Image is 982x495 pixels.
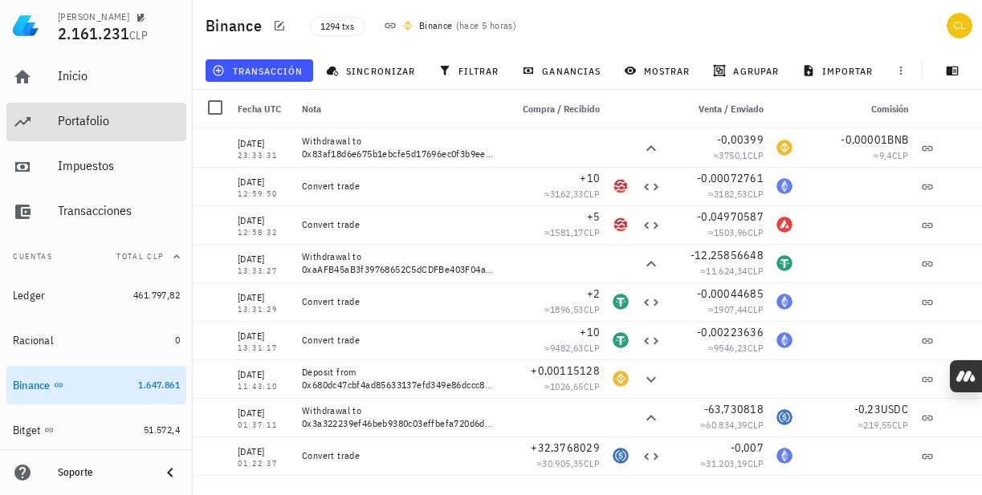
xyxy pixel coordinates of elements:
[238,229,289,237] div: 12:58:32
[841,132,887,147] span: -0,00001
[700,419,764,431] span: ≈
[238,460,289,468] div: 01:22:37
[580,325,600,339] span: +10
[206,13,268,39] h1: Binance
[748,149,764,161] span: CLP
[6,193,186,231] a: Transacciones
[302,449,497,462] div: Convert trade
[144,424,180,436] span: 51.572,4
[238,421,289,429] div: 01:37:11
[133,289,180,301] span: 461.797,82
[58,466,148,479] div: Soporte
[584,457,600,469] span: CLP
[238,152,289,160] div: 23:33:31
[706,457,748,469] span: 31.203,19
[707,59,788,82] button: agrupar
[874,149,908,161] span: ≈
[776,409,793,425] div: USDC-icon
[613,294,629,310] div: USDT-icon
[863,419,891,431] span: 219,55
[6,321,186,359] a: Racional 0
[503,90,606,128] div: Compra / Recibido
[700,265,764,277] span: ≈
[550,226,584,238] span: 1581,17
[129,28,148,43] span: CLP
[431,59,508,82] button: filtrar
[531,440,600,455] span: +32,3768029
[13,289,46,302] div: Ledger
[737,479,764,493] span: -0,13
[525,64,601,77] span: ganancias
[697,325,764,339] span: -0,00223636
[206,59,313,82] button: transacción
[584,226,600,238] span: CLP
[302,180,497,193] div: Convert trade
[550,342,584,354] span: 9482,63
[776,140,793,156] div: BNB-icon
[892,419,908,431] span: CLP
[6,366,186,404] a: Binance 1.647.861
[544,380,600,392] span: ≈
[238,306,289,314] div: 13:31:29
[731,440,764,455] span: -0,007
[700,457,764,469] span: ≈
[238,328,289,344] div: [DATE]
[231,90,295,128] div: Fecha UTC
[550,188,584,200] span: 3162,33
[713,149,764,161] span: ≈
[238,444,289,460] div: [DATE]
[13,13,39,39] img: LedgiFi
[329,64,415,77] span: sincronizar
[295,90,503,128] div: Nota
[13,379,51,392] div: Binance
[58,68,180,83] div: Inicio
[776,255,793,271] div: USDT-icon
[550,303,584,315] span: 1896,53
[302,295,497,308] div: Convert trade
[667,90,770,128] div: Venta / Enviado
[719,149,747,161] span: 3750,1
[544,303,600,315] span: ≈
[708,342,764,354] span: ≈
[748,419,764,431] span: CLP
[302,135,497,160] div: Withdrawal to 0x83af18d6e675b1ebcfe5d17696ec0f3b9ee50d05
[776,294,793,310] div: ETH-icon
[302,103,321,115] span: Nota
[691,248,764,262] span: -12,25856648
[215,64,303,77] span: transacción
[613,371,629,387] div: BNB-icon
[580,171,600,185] span: +10
[58,22,129,44] span: 2.161.231
[748,303,764,315] span: CLP
[544,226,600,238] span: ≈
[6,411,186,449] a: Bitget 51.572,4
[238,383,289,391] div: 11:43:10
[748,188,764,200] span: CLP
[403,21,413,30] img: 270.png
[58,203,180,218] div: Transacciones
[58,158,180,173] div: Impuestos
[536,457,600,469] span: ≈
[6,58,186,96] a: Inicio
[442,64,499,77] span: filtrar
[879,149,892,161] span: 9,4
[776,332,793,348] div: ETH-icon
[238,213,289,229] div: [DATE]
[138,379,180,391] span: 1.647.861
[613,332,629,348] div: USDT-icon
[706,419,748,431] span: 60.834,39
[238,367,289,383] div: [DATE]
[515,59,611,82] button: ganancias
[238,136,289,152] div: [DATE]
[584,380,600,392] span: CLP
[6,237,186,276] button: CuentasTotal CLP
[805,64,874,77] span: importar
[947,13,972,39] div: avatar
[584,303,600,315] span: CLP
[58,10,129,23] div: [PERSON_NAME]
[238,405,289,421] div: [DATE]
[708,226,764,238] span: ≈
[717,132,764,147] span: -0,00399
[714,188,748,200] span: 3182,53
[302,250,497,276] div: Withdrawal to 0xaAFB45aB3f39768652C5dCDFBe403F04a91295F2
